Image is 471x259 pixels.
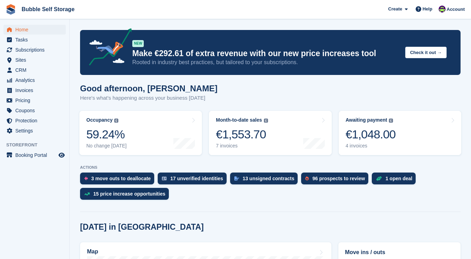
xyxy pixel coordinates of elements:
h1: Good afternoon, [PERSON_NAME] [80,84,218,93]
div: NEW [132,40,144,47]
div: 59.24% [86,127,127,142]
a: 17 unverified identities [158,173,230,188]
img: price-adjustments-announcement-icon-8257ccfd72463d97f412b2fc003d46551f7dbcb40ab6d574587a9cd5c0d94... [83,28,132,68]
span: Home [15,25,57,35]
a: menu [3,126,66,136]
span: Settings [15,126,57,136]
span: Sites [15,55,57,65]
a: Awaiting payment €1,048.00 4 invoices [339,111,461,155]
span: Help [423,6,432,13]
div: No change [DATE] [86,143,127,149]
img: icon-info-grey-7440780725fd019a000dd9b08b2336e03edf1995a4989e88bcd33f0948082b44.svg [114,119,118,123]
div: 13 unsigned contracts [243,176,295,181]
img: verify_identity-adf6edd0f0f0b5bbfe63781bf79b02c33cf7c696d77639b501bdc392416b5a36.svg [162,176,167,181]
img: contract_signature_icon-13c848040528278c33f63329250d36e43548de30e8caae1d1a13099fd9432cc5.svg [234,176,239,181]
div: 4 invoices [346,143,396,149]
span: Invoices [15,85,57,95]
div: Month-to-date sales [216,117,262,123]
p: Here's what's happening across your business [DATE] [80,94,218,102]
div: €1,048.00 [346,127,396,142]
a: menu [3,65,66,75]
button: Check it out → [405,47,447,58]
div: 96 prospects to review [312,176,365,181]
a: Month-to-date sales €1,553.70 7 invoices [209,111,331,155]
a: 96 prospects to review [301,173,372,188]
a: 15 price increase opportunities [80,188,172,203]
span: Account [447,6,465,13]
img: icon-info-grey-7440780725fd019a000dd9b08b2336e03edf1995a4989e88bcd33f0948082b44.svg [264,119,268,123]
a: menu [3,45,66,55]
span: Analytics [15,75,57,85]
div: Awaiting payment [346,117,387,123]
span: Protection [15,116,57,125]
div: €1,553.70 [216,127,268,142]
p: Make €292.61 of extra revenue with our new price increases tool [132,48,400,59]
a: menu [3,150,66,160]
img: prospect-51fa495bee0391a8d652442698ab0144808aea92771e9ea1ae160a38d050c398.svg [305,176,309,181]
a: 1 open deal [372,173,419,188]
span: Storefront [6,142,69,148]
a: Preview store [57,151,66,159]
h2: Map [87,249,98,255]
p: Rooted in industry best practices, but tailored to your subscriptions. [132,59,400,66]
a: menu [3,75,66,85]
img: stora-icon-8386f47178a22dfd0bd8f6a31ec36ba5ce8667c1dd55bd0f319d3a0aa187defe.svg [6,4,16,15]
a: 3 move outs to deallocate [80,173,158,188]
div: Occupancy [86,117,112,123]
a: menu [3,25,66,35]
img: move_outs_to_deallocate_icon-f764333ba52eb49d3ac5e1228854f67142a1ed5810a6f6cc68b1a99e826820c5.svg [84,176,88,181]
img: deal-1b604bf984904fb50ccaf53a9ad4b4a5d6e5aea283cecdc64d6e3604feb123c2.svg [376,176,382,181]
div: 3 move outs to deallocate [91,176,151,181]
h2: [DATE] in [GEOGRAPHIC_DATA] [80,222,204,232]
img: price_increase_opportunities-93ffe204e8149a01c8c9dc8f82e8f89637d9d84a8eef4429ea346261dce0b2c0.svg [84,192,90,196]
a: menu [3,96,66,105]
a: 13 unsigned contracts [230,173,301,188]
span: Subscriptions [15,45,57,55]
div: 7 invoices [216,143,268,149]
span: Create [388,6,402,13]
div: 17 unverified identities [170,176,223,181]
a: menu [3,35,66,45]
a: menu [3,85,66,95]
img: Tom Gilmore [439,6,446,13]
h2: Move ins / outs [345,248,454,257]
div: 1 open deal [385,176,412,181]
a: menu [3,116,66,125]
div: 15 price increase opportunities [93,191,165,197]
a: menu [3,55,66,65]
a: Bubble Self Storage [19,3,77,15]
img: icon-info-grey-7440780725fd019a000dd9b08b2336e03edf1995a4989e88bcd33f0948082b44.svg [389,119,393,123]
span: CRM [15,65,57,75]
span: Coupons [15,106,57,115]
a: menu [3,106,66,115]
p: ACTIONS [80,165,461,170]
span: Tasks [15,35,57,45]
span: Pricing [15,96,57,105]
a: Occupancy 59.24% No change [DATE] [79,111,202,155]
span: Booking Portal [15,150,57,160]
